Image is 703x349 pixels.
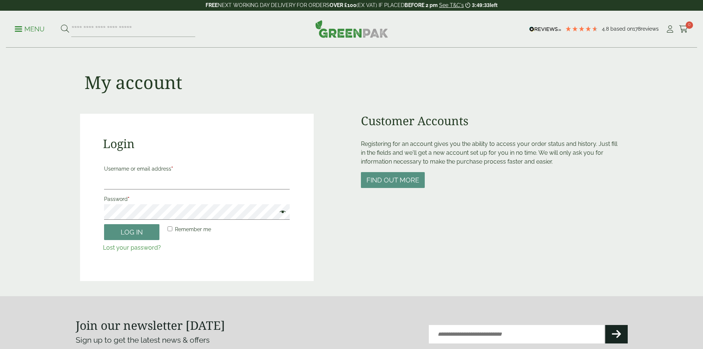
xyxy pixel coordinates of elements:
span: Based on [610,26,633,32]
a: See T&C's [439,2,464,8]
p: Menu [15,25,45,34]
a: Find out more [361,177,425,184]
input: Remember me [168,226,172,231]
span: 4.8 [602,26,610,32]
i: My Account [665,25,675,33]
img: REVIEWS.io [529,27,561,32]
strong: BEFORE 2 pm [404,2,438,8]
a: Lost your password? [103,244,161,251]
span: Remember me [175,226,211,232]
h2: Customer Accounts [361,114,623,128]
label: Password [104,194,290,204]
h2: Login [103,137,291,151]
p: Sign up to get the latest news & offers [76,334,324,346]
span: left [490,2,497,8]
label: Username or email address [104,164,290,174]
span: reviews [641,26,659,32]
img: GreenPak Supplies [315,20,388,38]
strong: FREE [206,2,218,8]
button: Log in [104,224,159,240]
strong: OVER £100 [330,2,356,8]
span: 3:49:33 [472,2,490,8]
strong: Join our newsletter [DATE] [76,317,225,333]
span: 0 [686,21,693,29]
i: Cart [679,25,688,33]
a: 0 [679,24,688,35]
h1: My account [85,72,182,93]
button: Find out more [361,172,425,188]
div: 4.78 Stars [565,25,598,32]
p: Registering for an account gives you the ability to access your order status and history. Just fi... [361,140,623,166]
a: Menu [15,25,45,32]
span: 178 [633,26,641,32]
